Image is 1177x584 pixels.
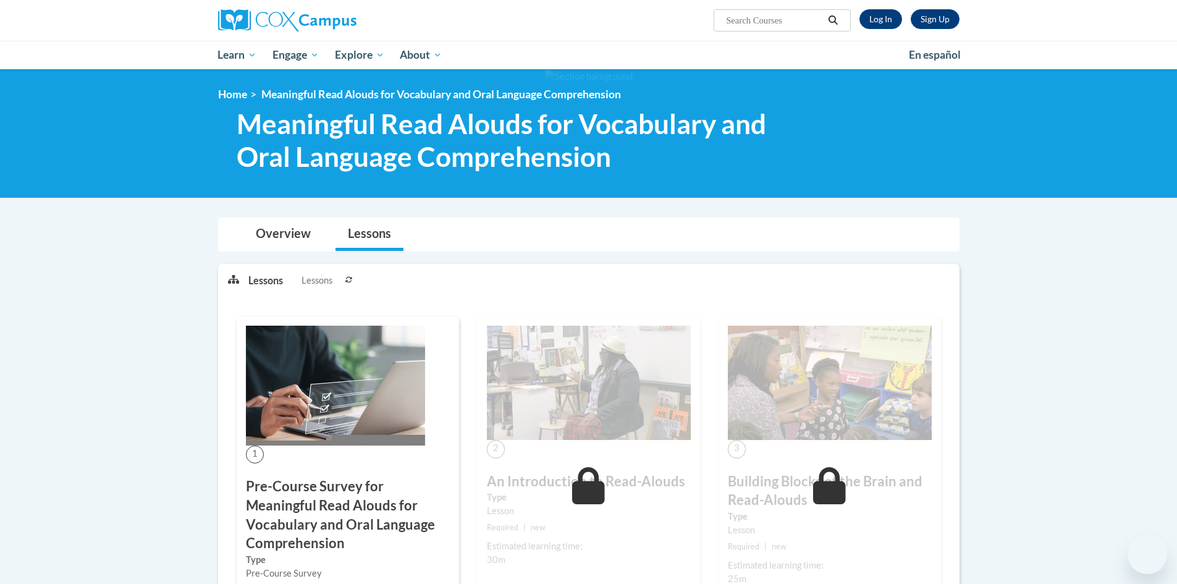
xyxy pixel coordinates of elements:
span: Required [728,542,759,551]
a: Register [911,9,960,29]
span: 25m [728,573,746,584]
span: new [531,523,546,532]
img: Course Image [487,326,691,441]
span: Meaningful Read Alouds for Vocabulary and Oral Language Comprehension [237,108,788,173]
img: Course Image [246,326,425,446]
div: Main menu [200,41,978,69]
a: Engage [264,41,327,69]
span: | [523,523,526,532]
div: Estimated learning time: [728,559,932,572]
span: About [400,48,442,62]
span: 3 [728,440,746,458]
span: Required [487,523,518,532]
a: Cox Campus [218,9,453,32]
input: Search Courses [725,13,824,28]
img: Cox Campus [218,9,356,32]
h3: Building Blocks of the Brain and Read-Alouds [728,472,932,510]
span: Lessons [302,274,332,287]
img: Course Image [728,326,932,441]
div: Pre-Course Survey [246,567,450,580]
a: Explore [327,41,392,69]
span: Explore [335,48,384,62]
a: Lessons [335,218,403,251]
span: 2 [487,440,505,458]
span: Meaningful Read Alouds for Vocabulary and Oral Language Comprehension [261,88,621,101]
div: Estimated learning time: [487,540,691,553]
label: Type [246,553,450,567]
button: Search [824,13,842,28]
span: | [764,542,767,551]
span: 1 [246,446,264,463]
div: Lesson [487,504,691,518]
span: new [772,542,787,551]
span: En español [909,48,961,61]
span: Engage [272,48,319,62]
a: En español [901,42,969,68]
div: Lesson [728,523,932,537]
a: Home [218,88,247,101]
iframe: Button to launch messaging window [1128,535,1167,574]
h3: Pre-Course Survey for Meaningful Read Alouds for Vocabulary and Oral Language Comprehension [246,477,450,553]
a: Log In [859,9,902,29]
a: Learn [210,41,265,69]
a: Overview [243,218,323,251]
span: 30m [487,554,505,565]
label: Type [487,491,691,504]
h3: An Introduction to Read-Alouds [487,472,691,491]
label: Type [728,510,932,523]
a: About [392,41,450,69]
span: Learn [217,48,256,62]
img: Section background [545,70,633,83]
p: Lessons [248,274,283,287]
